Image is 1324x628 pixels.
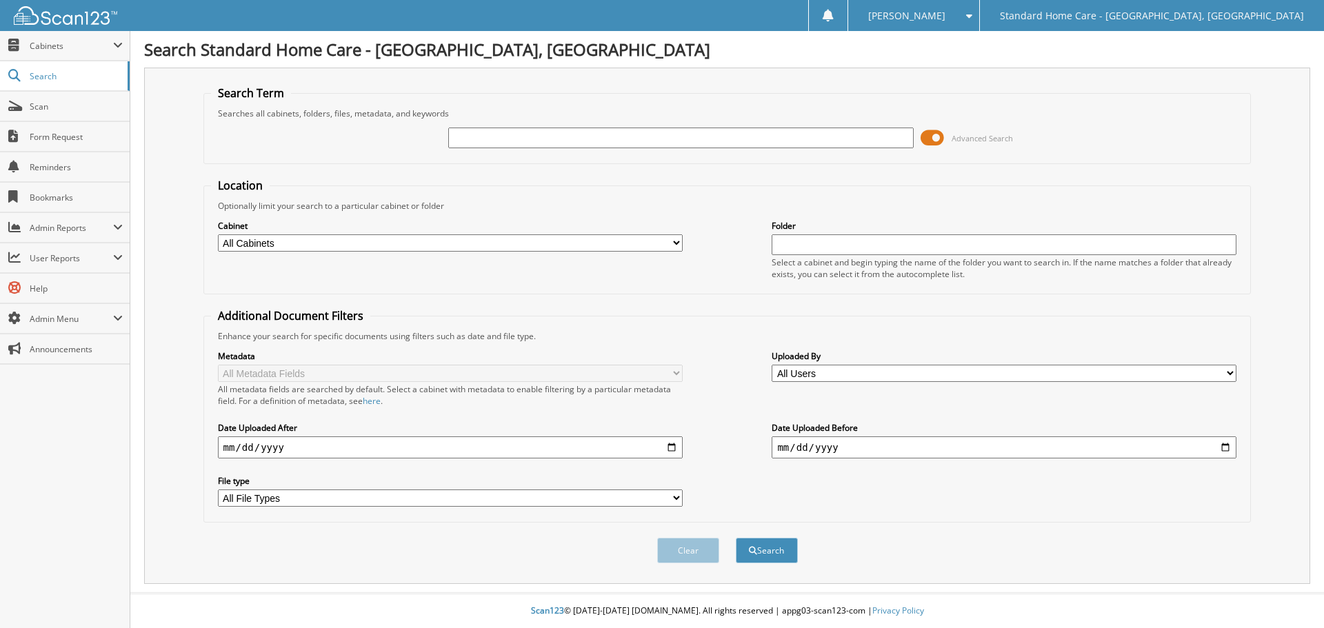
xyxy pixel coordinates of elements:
[130,594,1324,628] div: © [DATE]-[DATE] [DOMAIN_NAME]. All rights reserved | appg03-scan123-com |
[30,252,113,264] span: User Reports
[872,605,924,616] a: Privacy Policy
[772,422,1236,434] label: Date Uploaded Before
[772,350,1236,362] label: Uploaded By
[30,343,123,355] span: Announcements
[30,192,123,203] span: Bookmarks
[30,161,123,173] span: Reminders
[30,222,113,234] span: Admin Reports
[30,131,123,143] span: Form Request
[363,395,381,407] a: here
[1000,12,1304,20] span: Standard Home Care - [GEOGRAPHIC_DATA], [GEOGRAPHIC_DATA]
[736,538,798,563] button: Search
[30,70,121,82] span: Search
[144,38,1310,61] h1: Search Standard Home Care - [GEOGRAPHIC_DATA], [GEOGRAPHIC_DATA]
[531,605,564,616] span: Scan123
[211,308,370,323] legend: Additional Document Filters
[952,133,1013,143] span: Advanced Search
[218,220,683,232] label: Cabinet
[30,40,113,52] span: Cabinets
[772,256,1236,280] div: Select a cabinet and begin typing the name of the folder you want to search in. If the name match...
[1255,562,1324,628] iframe: Chat Widget
[218,383,683,407] div: All metadata fields are searched by default. Select a cabinet with metadata to enable filtering b...
[772,220,1236,232] label: Folder
[30,283,123,294] span: Help
[868,12,945,20] span: [PERSON_NAME]
[772,436,1236,458] input: end
[657,538,719,563] button: Clear
[30,313,113,325] span: Admin Menu
[211,200,1244,212] div: Optionally limit your search to a particular cabinet or folder
[218,350,683,362] label: Metadata
[211,178,270,193] legend: Location
[211,108,1244,119] div: Searches all cabinets, folders, files, metadata, and keywords
[14,6,117,25] img: scan123-logo-white.svg
[30,101,123,112] span: Scan
[218,475,683,487] label: File type
[211,330,1244,342] div: Enhance your search for specific documents using filters such as date and file type.
[218,422,683,434] label: Date Uploaded After
[211,85,291,101] legend: Search Term
[218,436,683,458] input: start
